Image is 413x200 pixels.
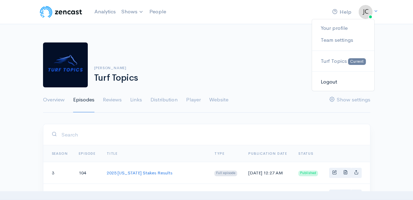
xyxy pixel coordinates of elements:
td: 3 [43,162,73,184]
img: ... [358,5,372,19]
img: ZenCast Logo [39,5,83,19]
a: Shows [119,4,147,20]
a: People [147,4,169,19]
a: Player [186,87,201,113]
a: Logout [312,76,374,88]
input: Search [61,127,362,142]
a: Show settings [329,87,370,113]
a: Overview [43,87,65,113]
td: 104 [73,162,101,184]
span: Turf Topics [320,58,347,64]
span: Published [298,171,318,176]
a: Type [214,151,224,156]
h1: Turf Topics [94,73,318,83]
a: Links [130,87,142,113]
span: Current [348,58,365,65]
a: Turf Topics Current [312,55,374,67]
a: Title [107,151,118,156]
a: Your profile [312,22,374,34]
a: Episode [79,151,95,156]
a: Distribution [150,87,178,113]
td: [DATE] 12:27 AM [243,162,293,184]
a: 2025 [US_STATE] Stakes Results [107,170,172,176]
a: Help [329,5,354,20]
h6: [PERSON_NAME] [94,66,318,70]
a: Team settings [312,34,374,46]
a: Season [52,151,68,156]
a: Reviews [103,87,122,113]
a: Analytics [92,4,119,19]
a: Episodes [73,87,94,113]
a: Publication date [248,151,287,156]
span: Status [298,151,313,156]
a: Website [209,87,228,113]
div: Basic example [329,168,362,178]
span: Full episode [214,171,237,176]
div: Basic example [329,189,362,200]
